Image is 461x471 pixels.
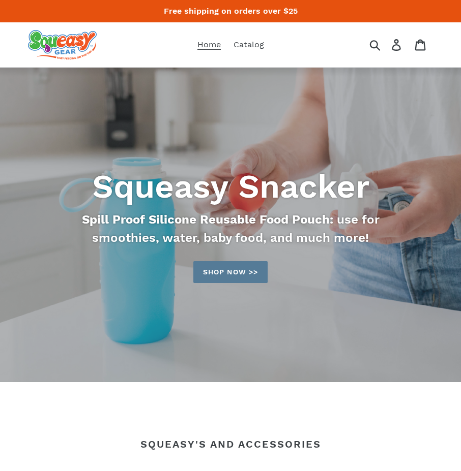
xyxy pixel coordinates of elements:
h2: Squeasy's and Accessories [28,438,433,450]
p: use for smoothies, water, baby food, and much more! [79,210,383,247]
img: squeasy gear snacker portable food pouch [28,30,97,59]
a: Catalog [228,37,269,52]
a: Home [192,37,226,52]
a: Shop now >>: Catalog [193,261,268,283]
strong: Spill Proof Silicone Reusable Food Pouch: [82,212,333,227]
span: Catalog [234,40,264,50]
span: Home [197,40,221,50]
h2: Squeasy Snacker [28,167,433,206]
